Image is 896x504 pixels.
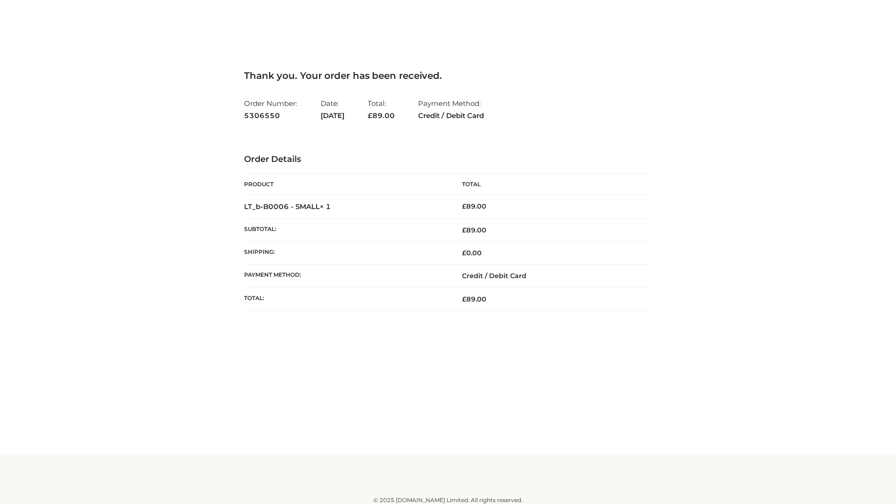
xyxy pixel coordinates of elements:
td: Credit / Debit Card [448,265,652,287]
span: £ [368,111,372,120]
strong: [DATE] [321,110,344,122]
li: Total: [368,95,395,124]
strong: × 1 [320,202,331,211]
span: 89.00 [462,295,486,303]
strong: 5306550 [244,110,297,122]
li: Order Number: [244,95,297,124]
bdi: 89.00 [462,202,486,210]
bdi: 0.00 [462,249,482,257]
th: Total: [244,287,448,310]
th: Subtotal: [244,218,448,241]
span: 89.00 [368,111,395,120]
strong: LT_b-B0006 - SMALL [244,202,331,211]
th: Shipping: [244,242,448,265]
span: 89.00 [462,226,486,234]
h3: Order Details [244,154,652,165]
span: £ [462,226,466,234]
span: £ [462,249,466,257]
li: Date: [321,95,344,124]
span: £ [462,202,466,210]
li: Payment Method: [418,95,484,124]
span: £ [462,295,466,303]
th: Payment method: [244,265,448,287]
th: Product [244,174,448,195]
strong: Credit / Debit Card [418,110,484,122]
h3: Thank you. Your order has been received. [244,70,652,81]
th: Total [448,174,652,195]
